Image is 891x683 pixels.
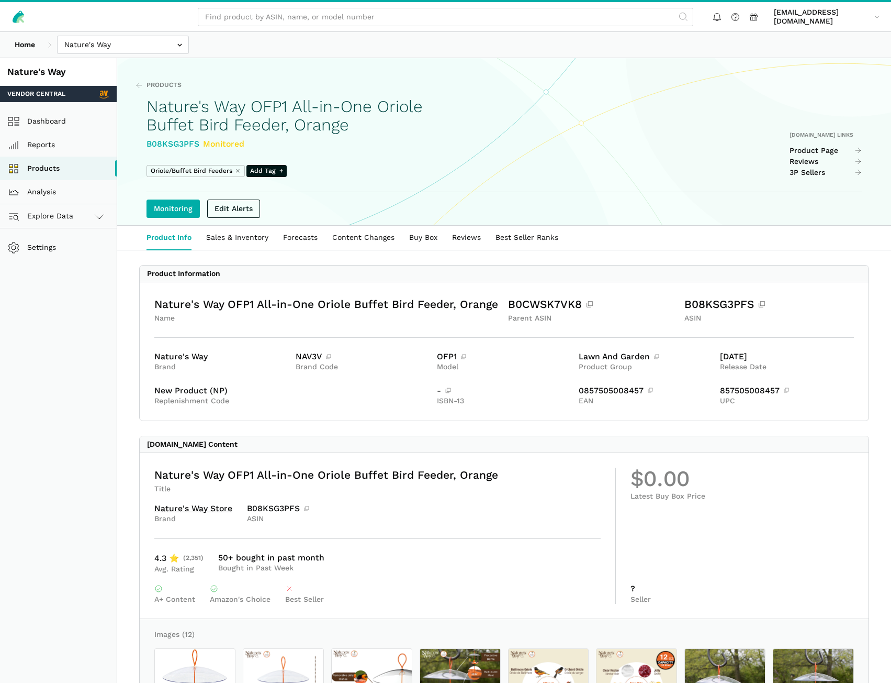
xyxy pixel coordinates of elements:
[146,97,453,134] h1: Nature's Way OFP1 All-in-One Oriole Buffet Bird Feeder, Orange
[247,504,310,513] div: B08KSG3PFS
[154,484,601,494] div: Title
[508,314,678,323] div: Parent ASIN
[154,514,232,524] div: Brand
[437,396,571,406] div: ISBN-13
[154,297,501,312] div: Nature's Way OFP1 All-in-One Oriole Buffet Bird Feeder, Orange
[154,565,204,574] div: Avg. Rating
[437,352,571,361] div: OFP1
[146,138,453,151] div: B08KSG3PFS
[720,387,854,395] div: 857505008457
[218,554,324,562] div: 50+ bought in past month
[218,564,324,573] div: Bought in Past Week
[136,81,182,90] a: Products
[644,468,690,490] span: 0.00
[579,362,713,372] div: Product Group
[246,165,287,177] span: Add Tag
[790,146,862,156] a: Product Page
[147,440,238,449] div: [DOMAIN_NAME] Content
[630,595,651,604] div: Seller
[579,387,713,395] div: 0857505008457
[154,468,601,482] div: Nature's Way OFP1 All-in-One Oriole Buffet Bird Feeder, Orange
[276,226,325,250] a: Forecasts
[154,314,501,323] div: Name
[325,226,402,250] a: Content Changes
[630,492,854,501] div: Latest Buy Box Price
[154,352,288,361] div: Nature's Way
[7,90,65,99] span: Vendor Central
[210,595,270,604] div: Amazon's Choice
[437,362,571,372] div: Model
[154,595,195,604] div: A+ Content
[11,210,73,223] span: Explore Data
[774,8,871,26] span: [EMAIL_ADDRESS][DOMAIN_NAME]
[154,396,430,406] div: Replenishment Code
[198,8,693,26] input: Find product by ASIN, name, or model number
[437,387,571,395] div: -
[154,387,430,395] div: New Product (NP)
[279,167,283,176] span: +
[630,585,651,593] div: ?
[445,226,488,250] a: Reviews
[488,226,566,250] a: Best Seller Ranks
[790,131,862,139] div: [DOMAIN_NAME] Links
[7,36,42,54] a: Home
[154,554,204,563] div: 4.3 ⭐
[147,269,220,279] div: Product Information
[684,314,854,323] div: ASIN
[7,65,109,79] div: Nature's Way
[402,226,445,250] a: Buy Box
[720,352,854,361] div: [DATE]
[579,396,713,406] div: EAN
[296,362,430,372] div: Brand Code
[154,630,854,640] div: Images (12)
[57,36,189,54] input: Nature's Way
[296,352,430,361] div: NAV3V
[235,167,240,176] button: ⨯
[183,554,204,563] span: (2,351)
[146,81,182,90] span: Products
[199,226,276,250] a: Sales & Inventory
[151,167,232,176] span: Oriole/Buffet Bird Feeders
[207,200,260,218] a: Edit Alerts
[720,396,854,406] div: UPC
[154,504,232,513] a: Nature's Way Store
[203,139,244,149] span: Monitored
[630,468,644,490] span: $
[770,6,884,28] a: [EMAIL_ADDRESS][DOMAIN_NAME]
[720,362,854,372] div: Release Date
[508,297,678,312] div: B0CWSK7VK8
[285,595,324,604] div: Best Seller
[790,168,862,178] a: 3P Sellers
[579,352,713,361] div: Lawn And Garden
[790,157,862,167] a: Reviews
[684,297,854,312] div: B08KSG3PFS
[154,362,288,372] div: Brand
[247,514,310,524] div: ASIN
[139,226,199,250] a: Product Info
